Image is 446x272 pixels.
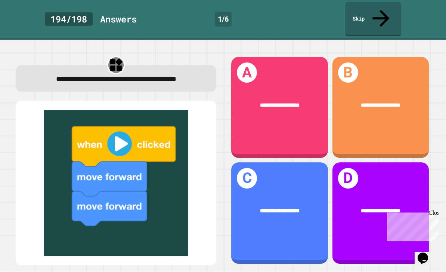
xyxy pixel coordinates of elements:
[100,12,137,26] div: Answer s
[415,242,439,265] iframe: chat widget
[345,2,401,36] a: Skip
[3,3,52,48] div: Chat with us now!Close
[45,12,93,26] div: 194 / 198
[237,168,257,188] h1: C
[384,210,439,241] iframe: chat widget
[237,62,257,83] h1: A
[338,168,358,188] h1: D
[215,12,232,27] div: 1 / 6
[338,62,358,83] h1: B
[23,110,209,256] img: quiz-media%2F6IhDFf0hLwk4snTYpQLF.png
